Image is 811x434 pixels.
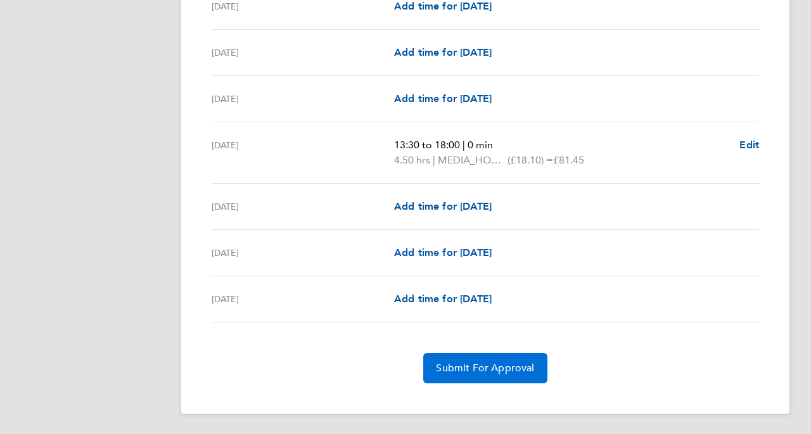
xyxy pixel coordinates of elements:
[739,139,759,151] span: Edit
[212,291,394,307] div: [DATE]
[394,199,492,214] a: Add time for [DATE]
[212,137,394,168] div: [DATE]
[394,45,492,60] a: Add time for [DATE]
[463,139,465,151] span: |
[433,154,435,166] span: |
[394,246,492,258] span: Add time for [DATE]
[438,153,508,168] span: MEDIA_HOURS
[553,154,584,166] span: £81.45
[394,46,492,58] span: Add time for [DATE]
[394,93,492,105] span: Add time for [DATE]
[212,91,394,106] div: [DATE]
[436,362,534,374] span: Submit For Approval
[394,291,492,307] a: Add time for [DATE]
[468,139,493,151] span: 0 min
[212,45,394,60] div: [DATE]
[394,154,430,166] span: 4.50 hrs
[508,154,553,166] span: (£18.10) =
[394,245,492,260] a: Add time for [DATE]
[394,200,492,212] span: Add time for [DATE]
[739,137,759,153] a: Edit
[423,353,547,383] button: Submit For Approval
[212,199,394,214] div: [DATE]
[212,245,394,260] div: [DATE]
[394,293,492,305] span: Add time for [DATE]
[394,139,460,151] span: 13:30 to 18:00
[394,91,492,106] a: Add time for [DATE]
